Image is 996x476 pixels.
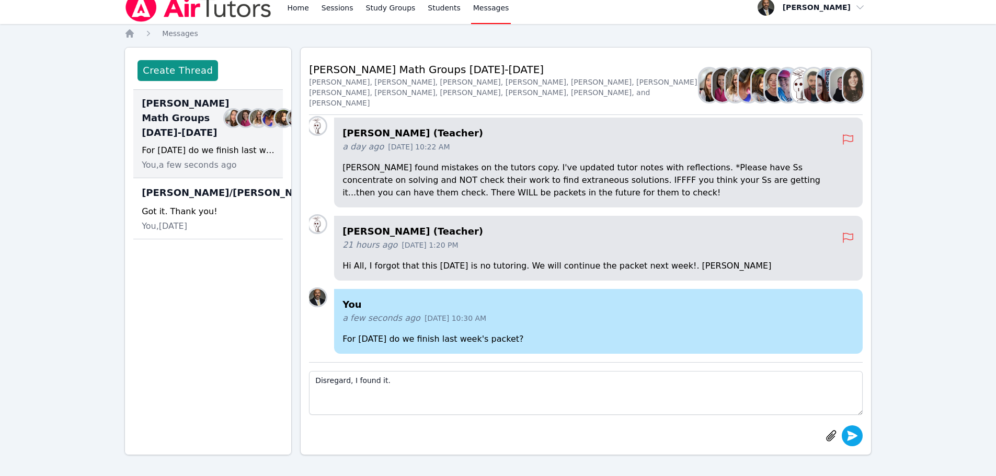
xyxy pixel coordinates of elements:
a: Messages [162,28,198,39]
img: Bernard Estephan [309,289,326,306]
img: Sarah Benzinger [225,110,242,126]
img: Joyce Law [309,216,326,233]
img: Sandra Davis [250,110,267,126]
img: Joyce Law [309,118,326,134]
p: For [DATE] do we finish last week's packet? [342,333,854,345]
img: Rebecca Miller [237,110,254,126]
nav: Breadcrumb [124,28,872,39]
h4: [PERSON_NAME] (Teacher) [342,224,842,239]
p: [PERSON_NAME] found mistakes on the tutors copy. I've updated tutor notes with reflections. *Plea... [342,161,854,199]
span: [PERSON_NAME] Math Groups [DATE]-[DATE] [142,96,229,140]
span: 21 hours ago [342,239,397,251]
div: Got it. Thank you! [142,205,274,218]
p: Hi All, I forgot that this [DATE] is no tutoring. We will continue the packet next week!. [PERSON... [342,260,854,272]
div: [PERSON_NAME], [PERSON_NAME], [PERSON_NAME], [PERSON_NAME], [PERSON_NAME], [PERSON_NAME], [PERSON... [309,77,700,108]
span: [DATE] 10:30 AM [425,313,486,323]
span: Messages [473,3,509,13]
span: [DATE] 1:20 PM [402,240,458,250]
div: For [DATE] do we finish last week's packet? [142,144,274,157]
img: Chelsea Kernan [843,68,863,102]
span: a day ago [342,141,384,153]
h4: [PERSON_NAME] (Teacher) [342,126,842,141]
img: Diana Carle [275,110,292,126]
img: Michelle Dalton [765,68,784,102]
h4: You [342,297,854,312]
span: You, a few seconds ago [142,159,236,171]
img: Leah Hoff [817,68,837,102]
span: a few seconds ago [342,312,420,324]
img: Sandra Davis [726,68,745,102]
textarea: Disregard, I found it. [309,371,863,415]
img: Kendra Byrd [830,68,850,102]
span: [PERSON_NAME]/[PERSON_NAME] [142,185,320,200]
div: [PERSON_NAME]/[PERSON_NAME]Joyce LawGot it. Thank you!You,[DATE] [133,178,283,239]
img: Alexis Asiama [739,68,758,102]
span: [DATE] 10:22 AM [388,142,450,152]
div: [PERSON_NAME] Math Groups [DATE]-[DATE]Sarah BenzingerRebecca MillerSandra DavisAlexis AsiamaDian... [133,90,283,178]
img: Megan Nepshinsky [778,68,797,102]
img: Michelle Dalton [288,110,304,126]
button: Create Thread [138,60,218,81]
img: Joyce Law [791,68,810,102]
span: You, [DATE] [142,220,187,233]
img: Diana Carle [752,68,771,102]
h2: [PERSON_NAME] Math Groups [DATE]-[DATE] [309,62,700,77]
img: Alexis Asiama [262,110,279,126]
span: Messages [162,29,198,38]
img: Sarah Benzinger [700,68,719,102]
img: Rebecca Miller [713,68,732,102]
img: Diaa Walweel [804,68,823,102]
